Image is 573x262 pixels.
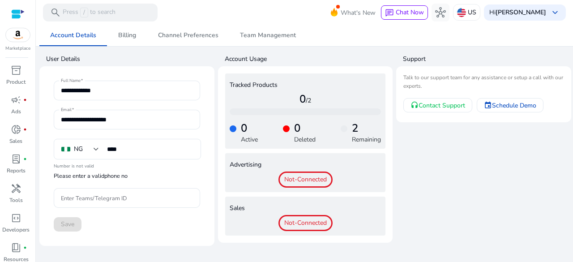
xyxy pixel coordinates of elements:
span: handyman [11,183,21,194]
h4: Sales [230,205,381,212]
h4: Tracked Products [230,82,381,89]
span: lab_profile [11,154,21,164]
p: Tools [9,196,23,204]
p: Marketplace [5,45,30,52]
span: donut_small [11,124,21,135]
mat-error: Number is not valid [54,160,200,170]
h4: Account Usage [225,55,393,64]
p: Sales [9,137,22,145]
span: fiber_manual_record [23,246,27,249]
mat-card-subtitle: Talk to our support team for any assistance or setup a call with our experts. [403,73,564,90]
span: fiber_manual_record [23,98,27,102]
p: Deleted [294,135,316,144]
span: /2 [306,96,311,105]
span: Contact Support [419,101,465,110]
h4: User Details [46,55,214,64]
p: Ads [11,107,21,116]
mat-icon: event [484,101,492,109]
span: search [50,7,61,18]
a: Contact Support [403,98,472,112]
span: chat [385,9,394,17]
div: NG [74,144,83,154]
span: Channel Preferences [158,32,218,39]
button: chatChat Now [381,5,428,20]
img: amazon.svg [6,28,30,42]
span: hub [435,7,446,18]
h4: 0 [294,122,316,135]
span: Schedule Demo [492,101,536,110]
p: US [468,4,476,20]
span: keyboard_arrow_down [550,7,560,18]
mat-label: Full Name [61,78,81,84]
mat-icon: headset [411,101,419,109]
p: Hi [489,9,546,16]
h4: 0 [230,93,381,106]
span: Not-Connected [278,215,333,231]
p: Product [6,78,26,86]
span: / [80,8,88,17]
button: hub [432,4,449,21]
b: [PERSON_NAME] [496,8,546,17]
span: fiber_manual_record [23,157,27,161]
p: Press to search [63,8,115,17]
p: Remaining [352,135,381,144]
mat-hint: Please enter a valid phone no [54,172,128,180]
p: Developers [2,226,30,234]
span: Account Details [50,32,96,39]
span: inventory_2 [11,65,21,76]
span: Chat Now [396,8,424,17]
span: What's New [341,5,376,21]
mat-label: Email [61,107,72,113]
span: campaign [11,94,21,105]
img: us.svg [457,8,466,17]
span: Team Management [240,32,296,39]
h4: Advertising [230,161,381,169]
span: code_blocks [11,213,21,223]
p: Active [241,135,258,144]
span: book_4 [11,242,21,253]
span: Not-Connected [278,172,333,188]
p: Reports [7,167,26,175]
span: Billing [118,32,136,39]
h4: 2 [352,122,381,135]
h4: 0 [241,122,258,135]
h4: Support [403,55,571,64]
span: fiber_manual_record [23,128,27,131]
